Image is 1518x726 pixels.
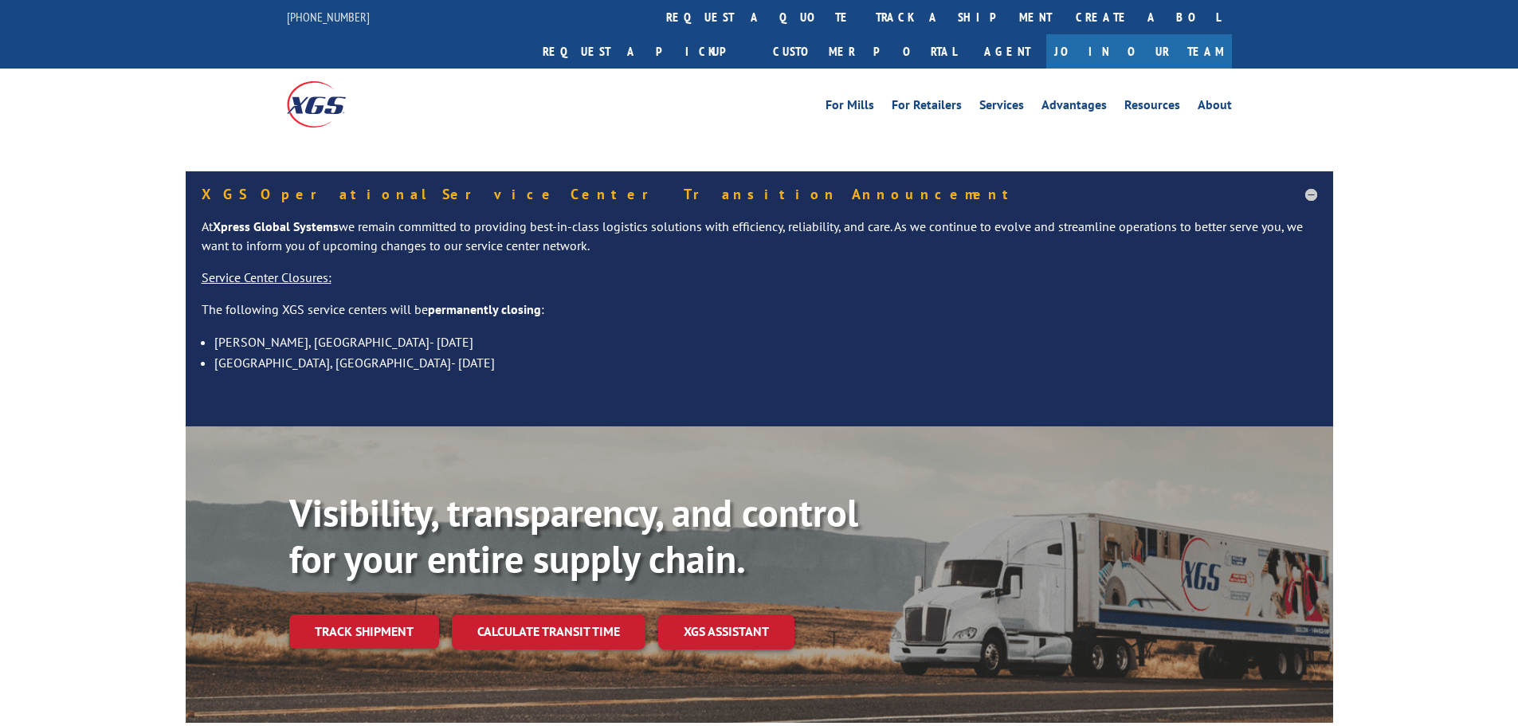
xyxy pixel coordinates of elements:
[761,34,968,69] a: Customer Portal
[289,488,858,583] b: Visibility, transparency, and control for your entire supply chain.
[202,269,331,285] u: Service Center Closures:
[287,9,370,25] a: [PHONE_NUMBER]
[826,99,874,116] a: For Mills
[658,614,794,649] a: XGS ASSISTANT
[531,34,761,69] a: Request a pickup
[214,352,1317,373] li: [GEOGRAPHIC_DATA], [GEOGRAPHIC_DATA]- [DATE]
[202,300,1317,332] p: The following XGS service centers will be :
[452,614,645,649] a: Calculate transit time
[202,187,1317,202] h5: XGS Operational Service Center Transition Announcement
[214,332,1317,352] li: [PERSON_NAME], [GEOGRAPHIC_DATA]- [DATE]
[1124,99,1180,116] a: Resources
[428,301,541,317] strong: permanently closing
[1041,99,1107,116] a: Advantages
[213,218,339,234] strong: Xpress Global Systems
[968,34,1046,69] a: Agent
[1198,99,1232,116] a: About
[289,614,439,648] a: Track shipment
[1046,34,1232,69] a: Join Our Team
[202,218,1317,269] p: At we remain committed to providing best-in-class logistics solutions with efficiency, reliabilit...
[892,99,962,116] a: For Retailers
[979,99,1024,116] a: Services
